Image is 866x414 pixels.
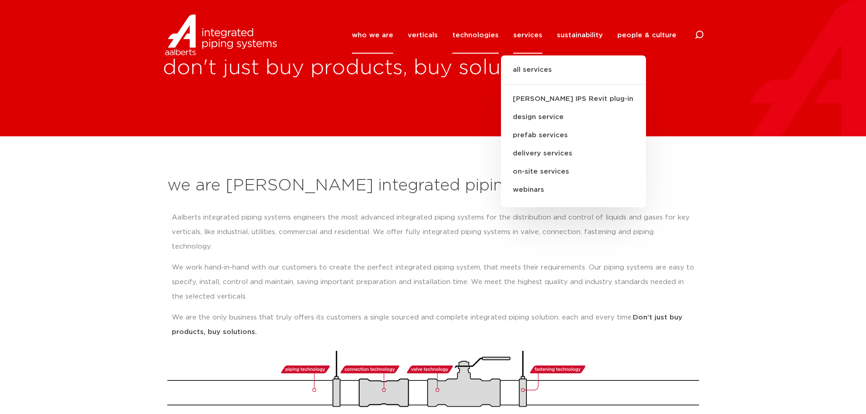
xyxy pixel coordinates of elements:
p: We work hand-in-hand with our customers to create the perfect integrated piping system, that meet... [172,260,695,304]
a: who we are [352,17,393,54]
a: sustainability [557,17,603,54]
a: delivery services [501,145,646,163]
a: webinars [501,181,646,199]
a: services [513,17,542,54]
p: We are the only business that truly offers its customers a single sourced and complete integrated... [172,310,695,339]
a: all services [501,65,646,85]
a: technologies [452,17,499,54]
a: design service [501,108,646,126]
a: on-site services [501,163,646,181]
nav: Menu [352,17,676,54]
a: [PERSON_NAME] IPS Revit plug-in [501,90,646,108]
a: verticals [408,17,438,54]
p: Aalberts integrated piping systems engineers the most advanced integrated piping systems for the ... [172,210,695,254]
h2: we are [PERSON_NAME] integrated piping systems [167,175,699,197]
a: people & culture [617,17,676,54]
ul: services [501,55,646,207]
a: prefab services [501,126,646,145]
